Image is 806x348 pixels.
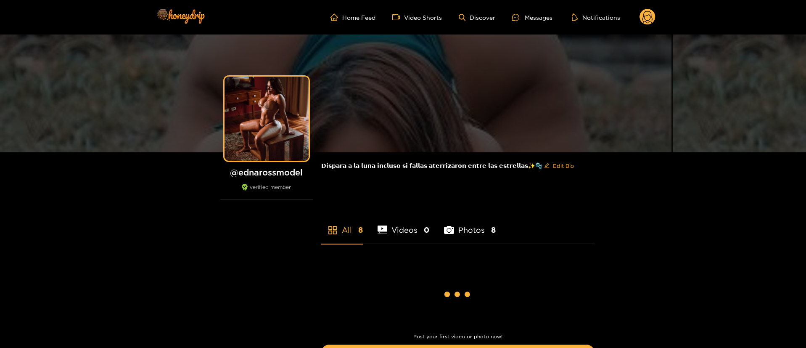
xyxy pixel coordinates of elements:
[321,206,363,244] li: All
[358,225,363,235] span: 8
[330,13,342,21] span: home
[220,184,313,199] div: verified member
[512,13,552,22] div: Messages
[459,14,495,21] a: Discover
[542,159,576,173] button: editEdit Bio
[328,225,338,235] span: appstore
[378,206,430,244] li: Videos
[491,225,496,235] span: 8
[220,167,313,178] h1: @ ednarossmodel
[553,162,574,170] span: Edit Bio
[330,13,375,21] a: Home Feed
[444,206,496,244] li: Photos
[392,13,442,21] a: Video Shorts
[321,152,595,179] div: 𝗗𝗶𝘀𝗽𝗮𝗿𝗮 𝗮 𝗹𝗮 𝗹𝘂𝗻𝗮 𝗶𝗻𝗰𝗹𝘂𝘀𝗼 𝘀𝗶 𝗳𝗮𝗹𝗹𝗮𝘀 𝗮𝘁𝗲𝗿𝗿𝗶𝘇𝗮𝗿𝗼𝗻 𝗲𝗻𝘁𝗿𝗲 𝗹𝗮𝘀 𝗲𝘀𝘁𝗿𝗲𝗹𝗹𝗮𝘀✨🫧
[569,13,623,21] button: Notifications
[321,334,595,340] p: Post your first video or photo now!
[544,163,550,169] span: edit
[392,13,404,21] span: video-camera
[424,225,429,235] span: 0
